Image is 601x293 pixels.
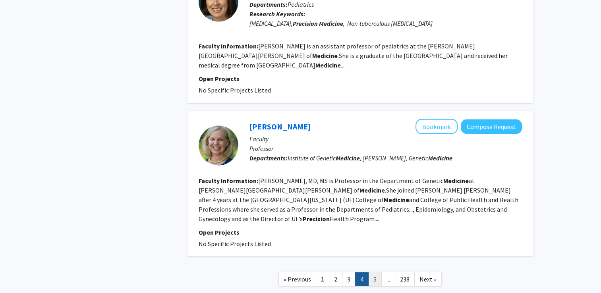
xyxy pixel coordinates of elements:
[443,176,469,184] b: Medicine
[428,154,452,162] b: Medicine
[249,19,522,28] div: [MEDICAL_DATA], , Non-tuberculous [MEDICAL_DATA]
[249,121,311,131] a: [PERSON_NAME]
[329,272,342,286] a: 2
[199,176,258,184] b: Faculty Information:
[395,272,415,286] a: 238
[199,227,522,237] p: Open Projects
[419,275,437,283] span: Next »
[199,239,271,247] span: No Specific Projects Listed
[384,195,409,203] b: Medicine
[199,176,518,222] fg-read-more: [PERSON_NAME], MD, MS is Professor in the Department of Genetic at [PERSON_NAME][GEOGRAPHIC_DATA]...
[368,272,382,286] a: 5
[199,42,508,69] fg-read-more: [PERSON_NAME] is an assistant professor of pediatrics at the [PERSON_NAME][GEOGRAPHIC_DATA][PERSO...
[284,275,311,283] span: « Previous
[355,272,369,286] a: 4
[316,272,329,286] a: 1
[249,143,522,153] p: Professor
[249,134,522,143] p: Faculty
[312,52,338,60] b: Medicine
[249,154,288,162] b: Departments:
[199,86,271,94] span: No Specific Projects Listed
[359,186,385,194] b: Medicine
[336,154,360,162] b: Medicine
[288,0,314,8] span: Pediatrics
[461,119,522,134] button: Compose Request to Sonja Rasmussen
[315,61,341,69] b: Medicine
[386,275,390,283] span: ...
[415,119,458,134] button: Add Sonja Rasmussen to Bookmarks
[319,19,343,27] b: Medicine
[278,272,316,286] a: Previous
[6,257,34,287] iframe: Chat
[199,74,522,83] p: Open Projects
[414,272,442,286] a: Next
[249,0,288,8] b: Departments:
[342,272,356,286] a: 3
[199,42,258,50] b: Faculty Information:
[303,214,330,222] b: Precision
[288,154,452,162] span: Institute of Genetic , [PERSON_NAME], Genetic
[293,19,318,27] b: Precision
[249,10,305,18] b: Research Keywords:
